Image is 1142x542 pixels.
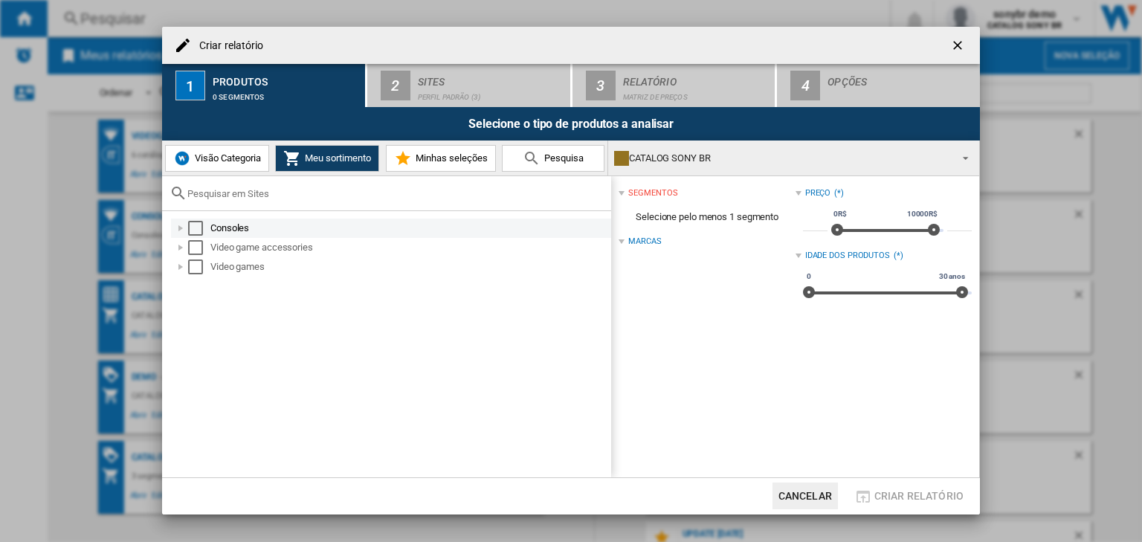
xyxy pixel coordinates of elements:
button: Minhas seleções [386,145,496,172]
span: Selecione pelo menos 1 segmento [619,203,795,231]
span: Meu sortimento [301,152,371,164]
button: 4 Opções [777,64,980,107]
div: Produtos [213,70,359,86]
h4: Criar relatório [192,39,264,54]
span: Visão Categoria [191,152,261,164]
div: 4 [790,71,820,100]
md-checkbox: Select [188,221,210,236]
div: CATALOG SONY BR [614,148,949,169]
button: 1 Produtos 0 segmentos [162,64,367,107]
div: Sites [418,70,564,86]
button: Meu sortimento [275,145,379,172]
button: Cancelar [772,483,838,509]
div: Selecione o tipo de produtos a analisar [162,107,980,141]
span: 0R$ [831,208,849,220]
span: Criar relatório [874,490,964,502]
div: Video games [210,259,609,274]
ng-md-icon: getI18NText('BUTTONS.CLOSE_DIALOG') [950,38,968,56]
div: Relatório [623,70,770,86]
span: Minhas seleções [412,152,488,164]
button: 3 Relatório Matriz de preços [572,64,777,107]
span: 30 anos [937,271,967,283]
div: Video game accessories [210,240,609,255]
div: Idade dos produtos [805,250,890,262]
div: segmentos [628,187,677,199]
input: Pesquisar em Sites [187,188,604,199]
div: Matriz de preços [623,86,770,101]
div: Opções [828,70,974,86]
button: getI18NText('BUTTONS.CLOSE_DIALOG') [944,30,974,60]
span: 0 [804,271,813,283]
span: Pesquisa [541,152,584,164]
img: wiser-icon-blue.png [173,149,191,167]
button: Pesquisa [502,145,604,172]
span: 10000R$ [905,208,940,220]
div: 2 [381,71,410,100]
button: Visão Categoria [165,145,269,172]
button: Criar relatório [850,483,968,509]
div: 1 [175,71,205,100]
div: Consoles [210,221,609,236]
div: Marcas [628,236,661,248]
div: Preço [805,187,831,199]
button: 2 Sites Perfil padrão (3) [367,64,572,107]
div: Perfil padrão (3) [418,86,564,101]
md-checkbox: Select [188,259,210,274]
div: 3 [586,71,616,100]
div: 0 segmentos [213,86,359,101]
md-checkbox: Select [188,240,210,255]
